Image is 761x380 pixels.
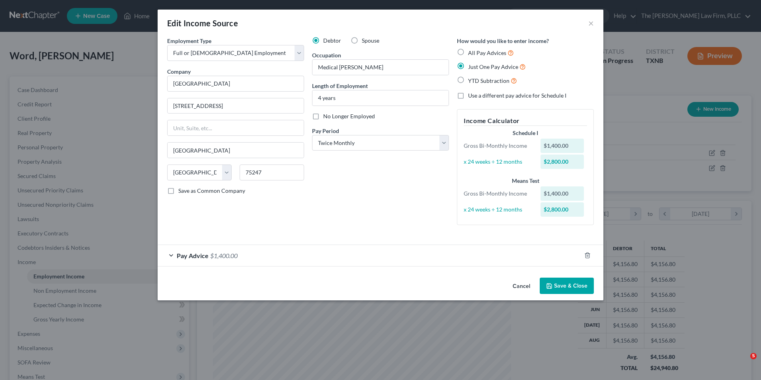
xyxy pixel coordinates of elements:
[312,60,449,75] input: --
[177,252,209,259] span: Pay Advice
[541,155,584,169] div: $2,800.00
[460,190,537,198] div: Gross Bi-Monthly Income
[588,18,594,28] button: ×
[167,76,304,92] input: Search company by name...
[540,278,594,294] button: Save & Close
[168,143,304,158] input: Enter city...
[168,120,304,135] input: Unit, Suite, etc...
[460,158,537,166] div: x 24 weeks ÷ 12 months
[506,278,537,294] button: Cancel
[464,116,587,126] h5: Income Calculator
[323,37,341,44] span: Debtor
[167,37,211,44] span: Employment Type
[541,186,584,201] div: $1,400.00
[312,51,341,59] label: Occupation
[178,187,245,194] span: Save as Common Company
[460,142,537,150] div: Gross Bi-Monthly Income
[240,165,304,180] input: Enter zip...
[210,252,238,259] span: $1,400.00
[323,113,375,119] span: No Longer Employed
[312,127,339,134] span: Pay Period
[168,98,304,114] input: Enter address...
[362,37,379,44] span: Spouse
[468,63,518,70] span: Just One Pay Advice
[312,90,449,106] input: ex: 2 years
[468,77,509,84] span: YTD Subtraction
[468,49,506,56] span: All Pay Advices
[541,202,584,217] div: $2,800.00
[312,82,368,90] label: Length of Employment
[464,177,587,185] div: Means Test
[167,68,191,75] span: Company
[468,92,566,99] span: Use a different pay advice for Schedule I
[167,18,238,29] div: Edit Income Source
[457,37,549,45] label: How would you like to enter income?
[460,206,537,214] div: x 24 weeks ÷ 12 months
[750,353,757,359] span: 5
[541,139,584,153] div: $1,400.00
[464,129,587,137] div: Schedule I
[734,353,753,372] iframe: Intercom live chat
